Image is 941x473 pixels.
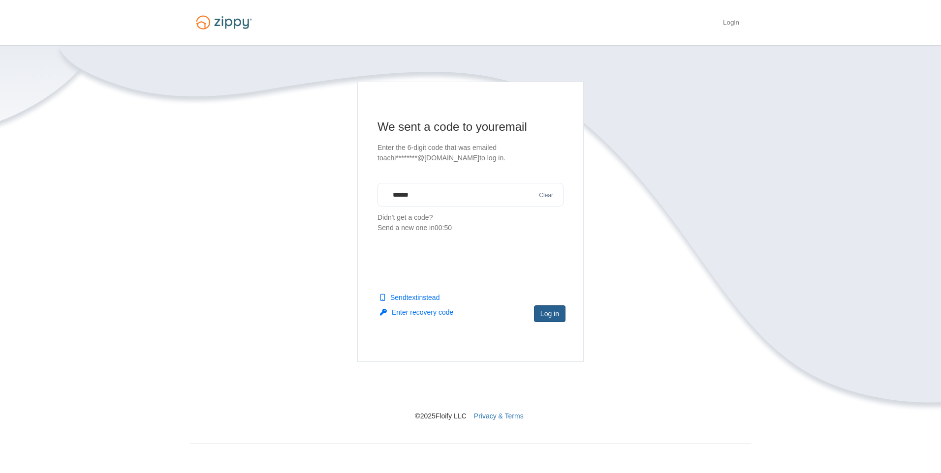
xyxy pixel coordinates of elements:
[723,19,739,29] a: Login
[534,305,565,322] button: Log in
[536,191,556,200] button: Clear
[377,143,564,163] p: Enter the 6-digit code that was emailed to achi********@[DOMAIN_NAME] to log in.
[377,212,564,233] p: Didn't get a code?
[380,293,439,302] button: Sendtextinstead
[190,362,751,421] nav: © 2025 Floify LLC
[190,11,258,34] img: Logo
[377,223,564,233] div: Send a new one in 00:50
[474,412,524,420] a: Privacy & Terms
[377,119,564,135] h1: We sent a code to your email
[380,307,453,317] button: Enter recovery code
